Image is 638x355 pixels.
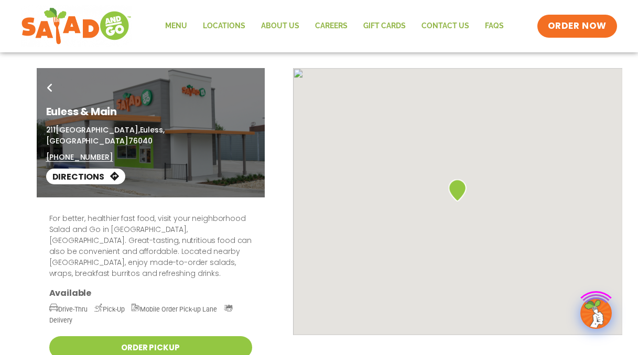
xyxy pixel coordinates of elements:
span: ORDER NOW [548,20,607,32]
nav: Menu [157,14,512,38]
span: Mobile Order Pick-up Lane [132,305,218,313]
span: 211 [46,125,56,135]
a: Contact Us [414,14,477,38]
a: Careers [307,14,355,38]
span: [GEOGRAPHIC_DATA], [56,125,139,135]
a: ORDER NOW [537,15,617,38]
a: Locations [195,14,253,38]
a: Menu [157,14,195,38]
a: [PHONE_NUMBER] [46,152,113,163]
p: For better, healthier fast food, visit your neighborhood Salad and Go in [GEOGRAPHIC_DATA], [GEOG... [49,213,252,279]
h1: Euless & Main [46,104,255,119]
a: Directions [46,169,125,184]
span: 76040 [128,136,152,146]
span: Drive-Thru [49,305,88,313]
h3: Available [49,287,252,298]
span: [GEOGRAPHIC_DATA] [46,136,129,146]
a: FAQs [477,14,512,38]
img: new-SAG-logo-768×292 [21,5,132,47]
a: About Us [253,14,307,38]
span: Euless, [140,125,165,135]
a: GIFT CARDS [355,14,414,38]
span: Pick-Up [94,305,125,313]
